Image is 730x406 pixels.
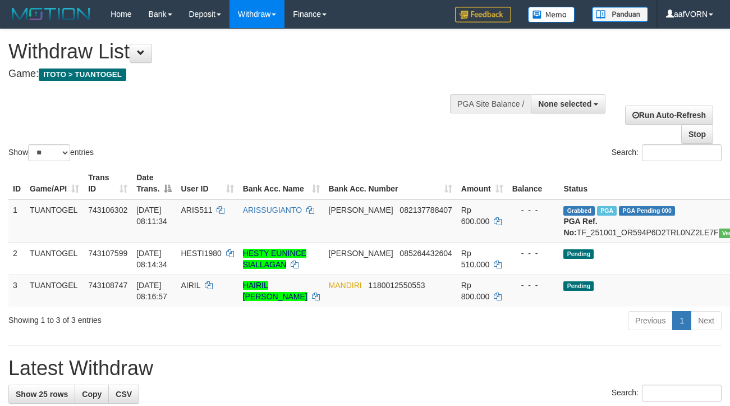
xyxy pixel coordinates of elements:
[628,311,673,330] a: Previous
[181,249,221,258] span: HESTI1980
[512,280,555,291] div: - - -
[8,144,94,161] label: Show entries
[563,281,594,291] span: Pending
[512,204,555,216] div: - - -
[512,248,555,259] div: - - -
[8,310,296,326] div: Showing 1 to 3 of 3 entries
[563,249,594,259] span: Pending
[8,199,25,243] td: 1
[8,167,25,199] th: ID
[528,7,575,22] img: Button%20Memo.svg
[563,217,597,237] b: PGA Ref. No:
[39,69,126,81] span: ITOTO > TUANTOGEL
[243,249,306,269] a: HESTY EUNINCE SIALLAGAN
[461,206,490,226] span: Rp 600.000
[136,249,167,269] span: [DATE] 08:14:34
[8,385,75,404] a: Show 25 rows
[25,243,84,275] td: TUANTOGEL
[82,390,102,399] span: Copy
[136,206,167,226] span: [DATE] 08:11:34
[455,7,511,22] img: Feedback.jpg
[619,206,675,216] span: PGA Pending
[400,249,452,258] span: Copy 085264432604 to clipboard
[672,311,691,330] a: 1
[8,357,722,380] h1: Latest Withdraw
[597,206,617,216] span: Marked by aafchonlypin
[136,281,167,301] span: [DATE] 08:16:57
[538,99,591,108] span: None selected
[238,167,324,199] th: Bank Acc. Name: activate to sort column ascending
[181,206,212,215] span: ARIS511
[642,385,722,402] input: Search:
[88,206,127,215] span: 743106302
[25,275,84,307] td: TUANTOGEL
[329,249,393,258] span: [PERSON_NAME]
[116,390,132,399] span: CSV
[84,167,132,199] th: Trans ID: activate to sort column ascending
[181,281,200,290] span: AIRIL
[132,167,176,199] th: Date Trans.: activate to sort column descending
[8,6,94,22] img: MOTION_logo.png
[457,167,508,199] th: Amount: activate to sort column ascending
[450,94,531,113] div: PGA Site Balance /
[642,144,722,161] input: Search:
[243,206,302,215] a: ARISSUGIANTO
[508,167,559,199] th: Balance
[563,206,595,216] span: Grabbed
[28,144,70,161] select: Showentries
[461,249,490,269] span: Rp 510.000
[108,385,139,404] a: CSV
[25,167,84,199] th: Game/API: activate to sort column ascending
[368,281,425,290] span: Copy 1180012550553 to clipboard
[75,385,109,404] a: Copy
[16,390,68,399] span: Show 25 rows
[243,281,307,301] a: HAIRIL [PERSON_NAME]
[25,199,84,243] td: TUANTOGEL
[681,125,713,144] a: Stop
[531,94,605,113] button: None selected
[8,243,25,275] td: 2
[691,311,722,330] a: Next
[461,281,490,301] span: Rp 800.000
[88,281,127,290] span: 743108747
[88,249,127,258] span: 743107599
[400,206,452,215] span: Copy 082137788407 to clipboard
[8,40,475,63] h1: Withdraw List
[592,7,648,22] img: panduan.png
[625,106,713,125] a: Run Auto-Refresh
[329,281,362,290] span: MANDIRI
[612,144,722,161] label: Search:
[329,206,393,215] span: [PERSON_NAME]
[612,385,722,402] label: Search:
[324,167,457,199] th: Bank Acc. Number: activate to sort column ascending
[8,69,475,80] h4: Game:
[8,275,25,307] td: 3
[176,167,238,199] th: User ID: activate to sort column ascending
